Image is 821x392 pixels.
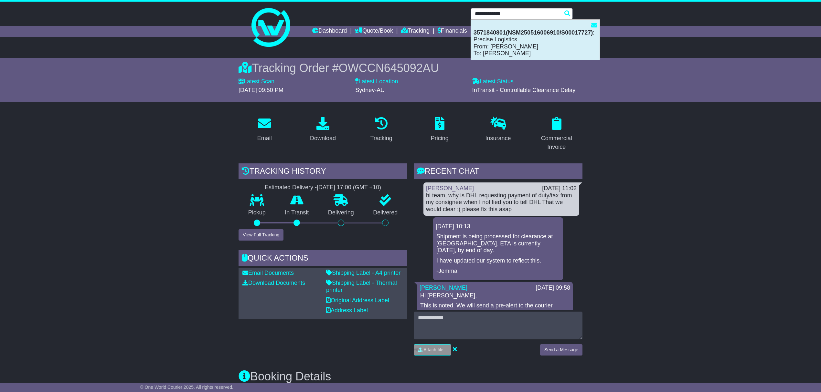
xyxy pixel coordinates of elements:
[339,61,439,75] span: OWCCN645092AU
[239,209,275,216] p: Pickup
[436,268,560,275] p: -Jemma
[370,134,392,143] div: Tracking
[366,115,397,145] a: Tracking
[355,87,385,93] span: Sydney-AU
[536,284,570,292] div: [DATE] 09:58
[239,78,274,85] label: Latest Scan
[401,26,430,37] a: Tracking
[542,185,577,192] div: [DATE] 11:02
[471,20,600,60] div: : Precise Logistics From: [PERSON_NAME] To: [PERSON_NAME]
[239,370,582,383] h3: Booking Details
[540,344,582,356] button: Send a Message
[355,26,393,37] a: Quote/Book
[310,134,336,143] div: Download
[253,115,276,145] a: Email
[414,163,582,181] div: RECENT CHAT
[420,284,467,291] a: [PERSON_NAME]
[364,209,408,216] p: Delivered
[312,26,347,37] a: Dashboard
[239,163,407,181] div: Tracking history
[436,257,560,264] p: I have updated our system to reflect this.
[239,87,283,93] span: [DATE] 09:50 PM
[431,134,449,143] div: Pricing
[420,292,570,299] p: Hi [PERSON_NAME],
[306,115,340,145] a: Download
[257,134,272,143] div: Email
[355,78,398,85] label: Latest Location
[275,209,319,216] p: In Transit
[472,78,514,85] label: Latest Status
[140,385,233,390] span: © One World Courier 2025. All rights reserved.
[420,302,570,316] p: This is noted. We will send a pre-alert to the courier regarding the clearance.
[530,115,582,154] a: Commercial Invoice
[474,29,593,36] strong: 3571840801(NSM250516006910/S00017727)
[242,280,305,286] a: Download Documents
[326,270,400,276] a: Shipping Label - A4 printer
[239,250,407,268] div: Quick Actions
[438,26,467,37] a: Financials
[485,134,511,143] div: Insurance
[318,209,364,216] p: Delivering
[426,192,577,213] div: hi team, why is DHL requesting payment of duty/tax from my consignee when I notified you to tell ...
[239,184,407,191] div: Estimated Delivery -
[427,115,453,145] a: Pricing
[426,185,474,191] a: [PERSON_NAME]
[239,229,283,241] button: View Full Tracking
[326,297,389,304] a: Original Address Label
[436,223,560,230] div: [DATE] 10:13
[317,184,381,191] div: [DATE] 17:00 (GMT +10)
[472,87,575,93] span: InTransit - Controllable Clearance Delay
[326,307,368,314] a: Address Label
[326,280,397,293] a: Shipping Label - Thermal printer
[436,233,560,254] p: Shipment is being processed for clearance at [GEOGRAPHIC_DATA]. ETA is currently [DATE], by end o...
[481,115,515,145] a: Insurance
[242,270,294,276] a: Email Documents
[239,61,582,75] div: Tracking Order #
[535,134,578,151] div: Commercial Invoice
